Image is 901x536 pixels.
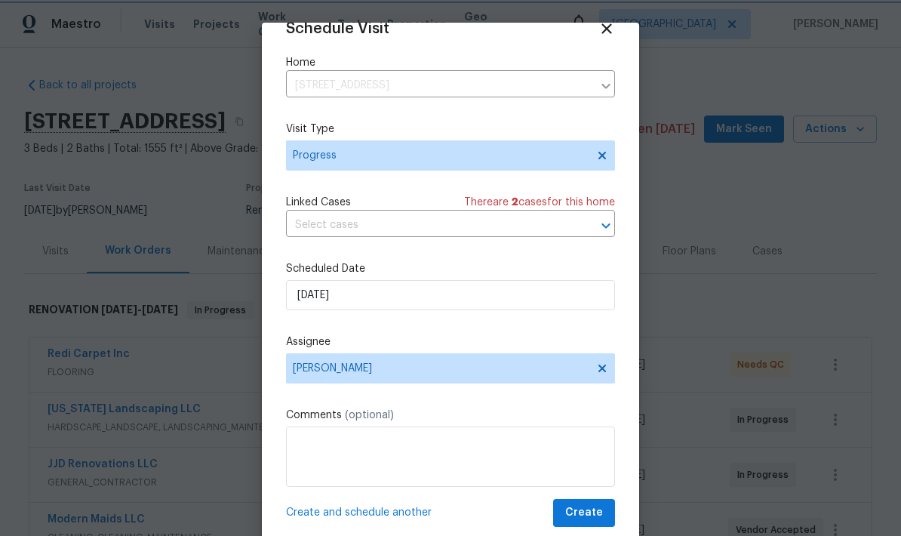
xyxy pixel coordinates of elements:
label: Comments [286,408,615,423]
span: (optional) [345,410,394,420]
span: There are case s for this home [464,195,615,210]
input: Enter in an address [286,74,592,97]
label: Assignee [286,334,615,350]
button: Create [553,499,615,527]
span: Create [565,504,603,522]
button: Open [595,215,617,236]
input: M/D/YYYY [286,280,615,310]
label: Visit Type [286,122,615,137]
span: Schedule Visit [286,21,389,36]
span: 2 [512,197,518,208]
span: Progress [293,148,586,163]
label: Scheduled Date [286,261,615,276]
label: Home [286,55,615,70]
input: Select cases [286,214,573,237]
span: Linked Cases [286,195,351,210]
span: Close [598,20,615,37]
span: Create and schedule another [286,505,432,520]
span: [PERSON_NAME] [293,362,589,374]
